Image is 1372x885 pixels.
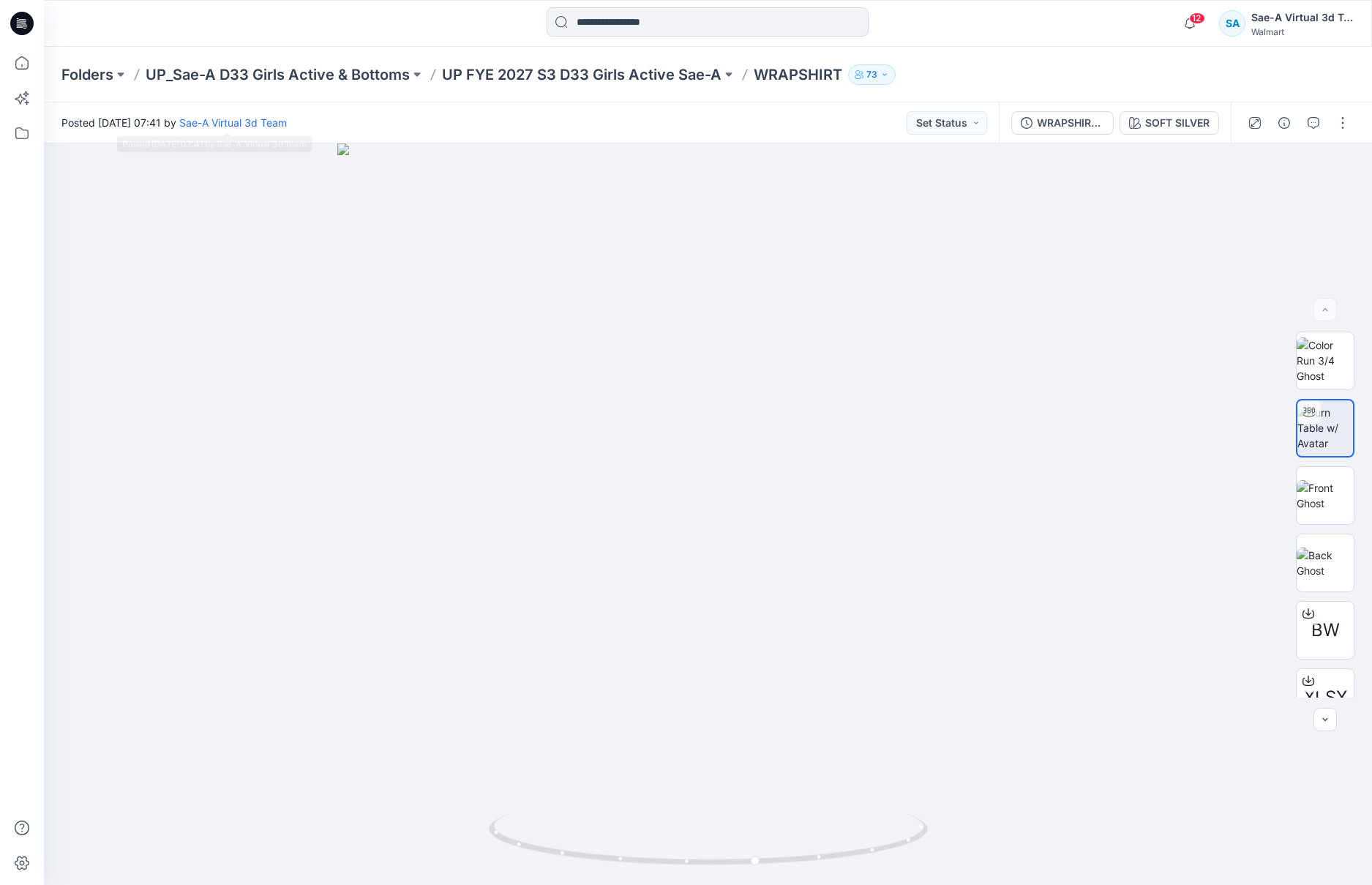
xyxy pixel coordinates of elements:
[1251,9,1354,26] div: Sae-A Virtual 3d Team
[1311,617,1340,643] span: BW
[179,116,287,129] a: Sae-A Virtual 3d Team
[61,115,287,130] span: Posted [DATE] 07:41 by
[1189,12,1205,24] span: 12
[1219,10,1245,37] div: SA
[1297,405,1353,451] img: Turn Table w/ Avatar
[1011,111,1114,135] button: WRAPSHIRT_SOFT SILVER
[866,67,877,83] p: 73
[1145,115,1210,131] div: SOFT SILVER
[442,64,721,85] a: UP FYE 2027 S3 D33 Girls Active Sae-A
[146,64,410,85] a: UP_Sae-A D33 Girls Active & Bottoms
[1272,111,1296,135] button: Details
[1304,684,1347,711] span: XLSX
[1120,111,1219,135] button: SOFT SILVER
[1297,480,1354,511] img: Front Ghost
[61,64,113,85] a: Folders
[1297,337,1354,384] img: Color Run 3/4 Ghost
[1297,548,1354,578] img: Back Ghost
[754,64,842,85] p: WRAPSHIRT
[1037,115,1104,131] div: WRAPSHIRT_SOFT SILVER
[1251,26,1354,37] div: Walmart
[848,64,896,85] button: 73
